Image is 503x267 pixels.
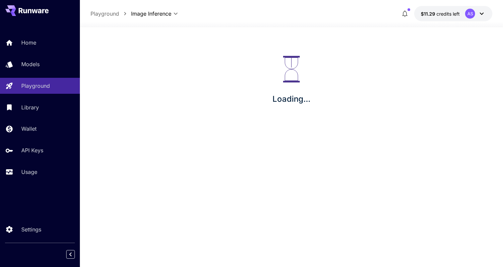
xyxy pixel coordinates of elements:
[21,225,41,233] p: Settings
[21,168,37,176] p: Usage
[414,6,492,21] button: $11.29333AS
[436,11,460,17] span: credits left
[21,146,43,154] p: API Keys
[465,9,475,19] div: AS
[272,93,310,105] p: Loading...
[21,103,39,111] p: Library
[66,250,75,259] button: Collapse sidebar
[421,10,460,17] div: $11.29333
[421,11,436,17] span: $11.29
[21,60,40,68] p: Models
[90,10,119,18] a: Playground
[21,125,37,133] p: Wallet
[90,10,131,18] nav: breadcrumb
[71,248,80,260] div: Collapse sidebar
[21,82,50,90] p: Playground
[21,39,36,47] p: Home
[131,10,171,18] span: Image Inference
